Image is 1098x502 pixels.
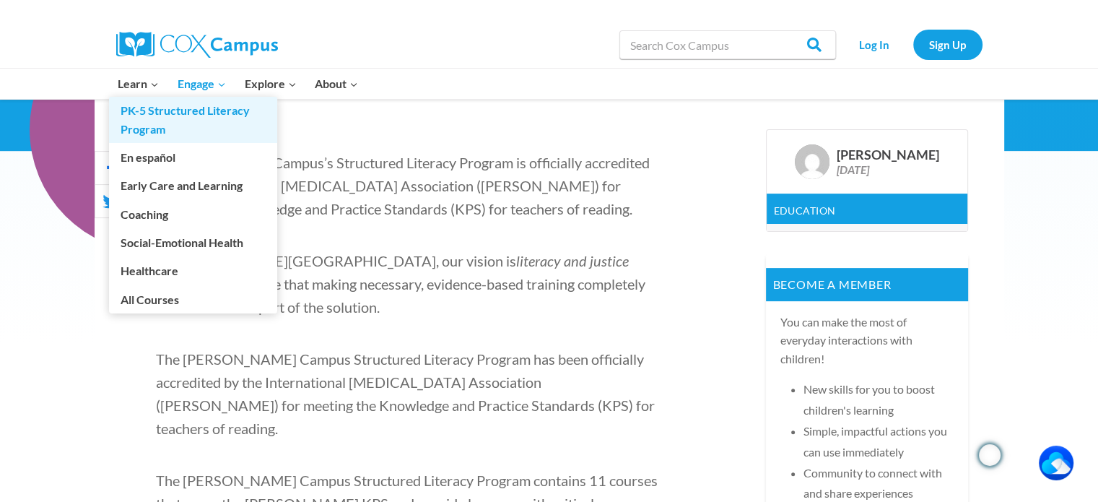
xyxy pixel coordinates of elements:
span: [PERSON_NAME] Campus’s Structured Literacy Program is officially accredited by the International ... [156,154,650,217]
a: Coaching [109,200,277,228]
div: [PERSON_NAME] [837,147,939,163]
a: Education [774,204,836,217]
span: The [PERSON_NAME] Campus Structured Literacy Program has been officially accredited by the Intern... [156,350,655,437]
input: Search Cox Campus [619,30,836,59]
button: Child menu of Engage [168,69,235,99]
button: Child menu of Explore [235,69,306,99]
a: En español [109,144,277,171]
a: Healthcare [109,257,277,285]
span: and we believe that making necessary, evidence-based training completely FREE [156,275,645,316]
a: Early Care and Learning [109,172,277,199]
button: Child menu of About [305,69,367,99]
li: Simple, impactful actions you can use immediately [803,421,954,463]
nav: Secondary Navigation [843,30,982,59]
p: Become a member [766,268,968,301]
a: Sign Up [913,30,982,59]
img: Cox Campus [116,32,278,58]
span: . [377,298,380,316]
li: New skills for you to boost children's learning [803,379,954,421]
div: [DATE] [837,163,939,176]
a: PK-5 Structured Literacy Program [109,97,277,143]
a: Social-Emotional Health [109,229,277,256]
span: is a critical part of the solution [191,298,377,316]
span: At [PERSON_NAME][GEOGRAPHIC_DATA], our vision is [156,252,516,269]
a: Log In [843,30,906,59]
p: You can make the most of everyday interactions with children! [780,313,954,368]
a: All Courses [109,285,277,313]
nav: Primary Navigation [109,69,367,99]
button: Child menu of Learn [109,69,169,99]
